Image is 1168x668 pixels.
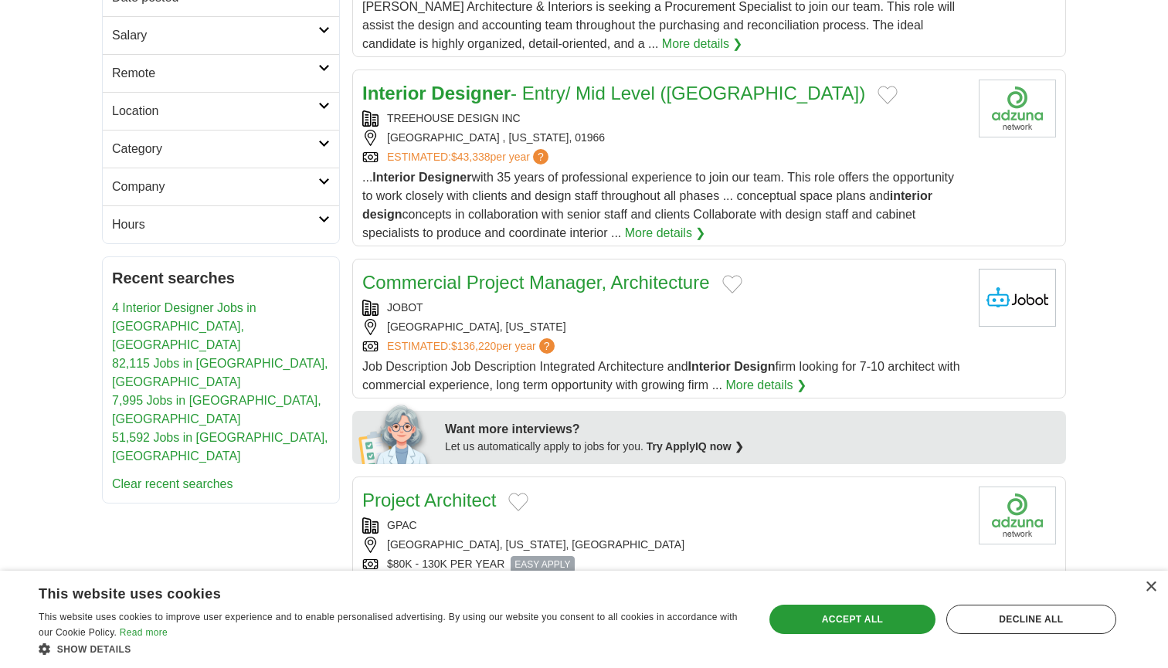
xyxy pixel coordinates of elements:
a: 4 Interior Designer Jobs in [GEOGRAPHIC_DATA], [GEOGRAPHIC_DATA] [112,301,256,351]
a: Category [103,130,339,168]
a: More details ❯ [625,224,706,242]
a: Remote [103,54,339,92]
img: Company logo [979,487,1056,544]
strong: interior [890,189,932,202]
a: More details ❯ [662,35,743,53]
a: Commercial Project Manager, Architecture [362,272,710,293]
span: Show details [57,644,131,655]
div: Want more interviews? [445,420,1057,439]
h2: Company [112,178,318,196]
strong: Designer [419,171,471,184]
div: [GEOGRAPHIC_DATA] , [US_STATE], 01966 [362,130,966,146]
h2: Recent searches [112,266,330,290]
img: Jobot logo [979,269,1056,327]
a: Clear recent searches [112,477,233,490]
h2: Remote [112,64,318,83]
div: Decline all [946,605,1116,634]
img: apply-iq-scientist.png [358,402,433,464]
a: Company [103,168,339,205]
a: More details ❯ [725,376,806,395]
button: Add to favorite jobs [722,275,742,293]
strong: Design [734,360,775,373]
button: Add to favorite jobs [508,493,528,511]
strong: Interior [372,171,415,184]
a: Read more, opens a new window [120,627,168,638]
a: 51,592 Jobs in [GEOGRAPHIC_DATA], [GEOGRAPHIC_DATA] [112,431,328,463]
div: Show details [39,641,742,656]
h2: Location [112,102,318,120]
a: 82,115 Jobs in [GEOGRAPHIC_DATA], [GEOGRAPHIC_DATA] [112,357,328,388]
a: Interior Designer- Entry/ Mid Level ([GEOGRAPHIC_DATA]) [362,83,865,103]
a: Salary [103,16,339,54]
span: EASY APPLY [511,556,574,573]
span: ... with 35 years of professional experience to join our team. This role offers the opportunity t... [362,171,954,239]
span: $136,220 [451,340,496,352]
span: ? [539,338,555,354]
img: Company logo [979,80,1056,137]
div: This website uses cookies [39,580,704,603]
div: TREEHOUSE DESIGN INC [362,110,966,127]
div: Accept all [769,605,935,634]
a: JOBOT [387,301,423,314]
a: Hours [103,205,339,243]
a: Try ApplyIQ now ❯ [647,440,744,453]
strong: Designer [431,83,511,103]
span: ? [533,149,548,164]
h2: Category [112,140,318,158]
a: ESTIMATED:$136,220per year? [387,338,558,354]
div: [GEOGRAPHIC_DATA], [US_STATE], [GEOGRAPHIC_DATA] [362,537,966,553]
h2: Hours [112,215,318,234]
a: 7,995 Jobs in [GEOGRAPHIC_DATA], [GEOGRAPHIC_DATA] [112,394,321,426]
button: Add to favorite jobs [878,86,898,104]
h2: Salary [112,26,318,45]
strong: Interior [362,83,426,103]
span: $43,338 [451,151,491,163]
div: Let us automatically apply to jobs for you. [445,439,1057,455]
div: $80K - 130K PER YEAR [362,556,966,573]
span: Job Description Job Description Integrated Architecture and firm looking for 7-10 architect with ... [362,360,960,392]
a: Location [103,92,339,130]
strong: design [362,208,402,221]
div: Close [1145,582,1156,593]
div: GPAC [362,517,966,534]
a: Project Architect [362,490,496,510]
div: [GEOGRAPHIC_DATA], [US_STATE] [362,319,966,335]
span: This website uses cookies to improve user experience and to enable personalised advertising. By u... [39,612,738,638]
a: ESTIMATED:$43,338per year? [387,149,552,165]
strong: Interior [688,360,731,373]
